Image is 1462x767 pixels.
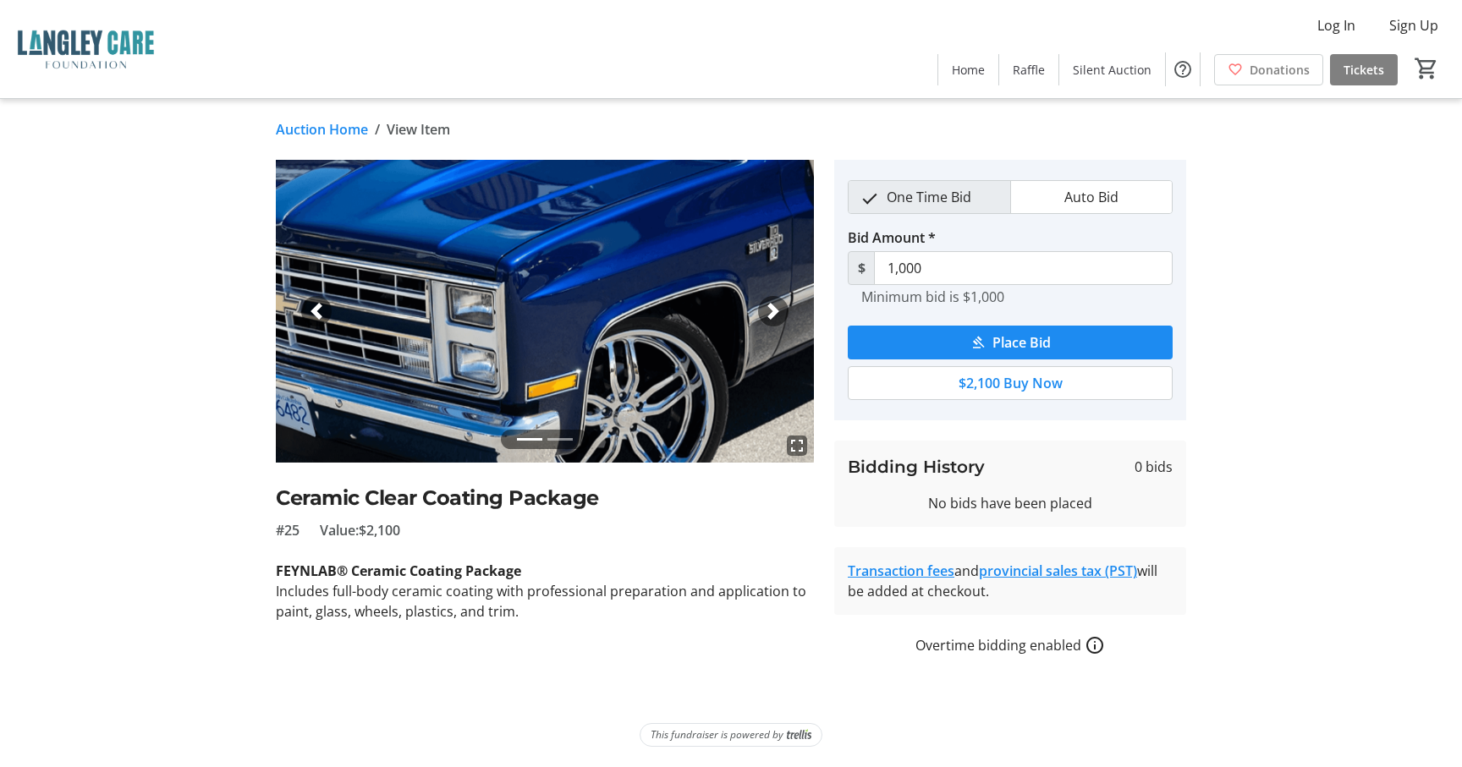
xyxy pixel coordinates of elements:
span: Place Bid [992,332,1051,353]
div: Overtime bidding enabled [834,635,1186,655]
span: Home [952,61,985,79]
button: Help [1166,52,1200,86]
p: Includes full-body ceramic coating with professional preparation and application to paint, glass,... [276,581,814,622]
a: Home [938,54,998,85]
a: Auction Home [276,119,368,140]
div: No bids have been placed [848,493,1173,513]
h3: Bidding History [848,454,985,479]
span: Auto Bid [1054,181,1129,213]
span: One Time Bid [877,181,981,213]
h2: Ceramic Clear Coating Package [276,483,814,513]
button: Sign Up [1376,12,1452,39]
span: Sign Up [1389,15,1438,36]
a: Silent Auction [1059,54,1165,85]
span: Value: $2,100 [320,520,400,540]
mat-icon: fullscreen [787,436,807,456]
button: $2,100 Buy Now [848,366,1173,400]
span: $ [848,251,875,285]
span: $2,100 Buy Now [959,373,1063,393]
span: / [375,119,380,140]
a: Donations [1214,54,1323,85]
a: How overtime bidding works for silent auctions [1085,635,1105,655]
span: Silent Auction [1073,61,1151,79]
div: and will be added at checkout. [848,561,1173,601]
strong: FEYNLAB® Ceramic Coating Package [276,562,521,580]
span: Donations [1250,61,1310,79]
img: Image [276,160,814,463]
span: Tickets [1344,61,1384,79]
span: Raffle [1013,61,1045,79]
a: Raffle [999,54,1058,85]
button: Place Bid [848,326,1173,359]
a: Transaction fees [848,562,954,580]
a: provincial sales tax (PST) [979,562,1137,580]
span: #25 [276,520,300,540]
button: Log In [1304,12,1369,39]
button: Cart [1411,53,1442,84]
a: Tickets [1330,54,1398,85]
label: Bid Amount * [848,227,936,248]
span: View Item [387,119,450,140]
img: Trellis Logo [787,729,811,741]
tr-hint: Minimum bid is $1,000 [861,288,1004,305]
span: Log In [1317,15,1355,36]
span: 0 bids [1135,457,1173,477]
img: Langley Care Foundation 's Logo [10,7,161,91]
span: This fundraiser is powered by [651,727,783,742]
